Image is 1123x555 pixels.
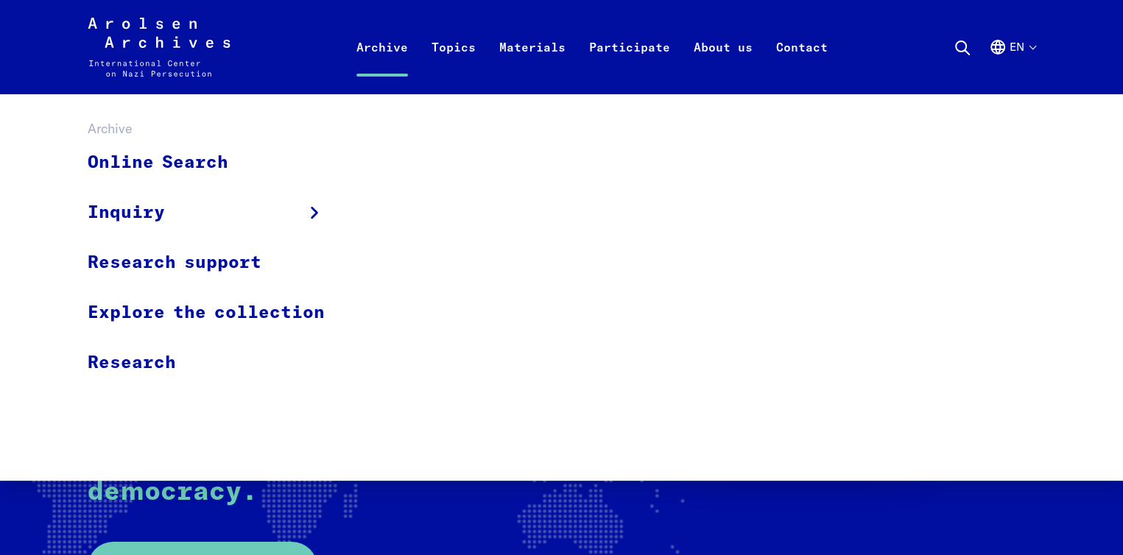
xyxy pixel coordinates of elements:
button: English, language selection [989,38,1035,91]
a: Topics [420,35,487,94]
nav: Primary [345,18,839,77]
a: Materials [487,35,577,94]
ul: Archive [88,138,344,387]
a: Online Search [88,138,344,188]
a: Inquiry [88,188,344,238]
a: About us [682,35,764,94]
span: Inquiry [88,199,165,226]
a: Research [88,338,344,387]
a: Contact [764,35,839,94]
a: Research support [88,238,344,288]
a: Participate [577,35,682,94]
a: Archive [345,35,420,94]
a: Explore the collection [88,288,344,338]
